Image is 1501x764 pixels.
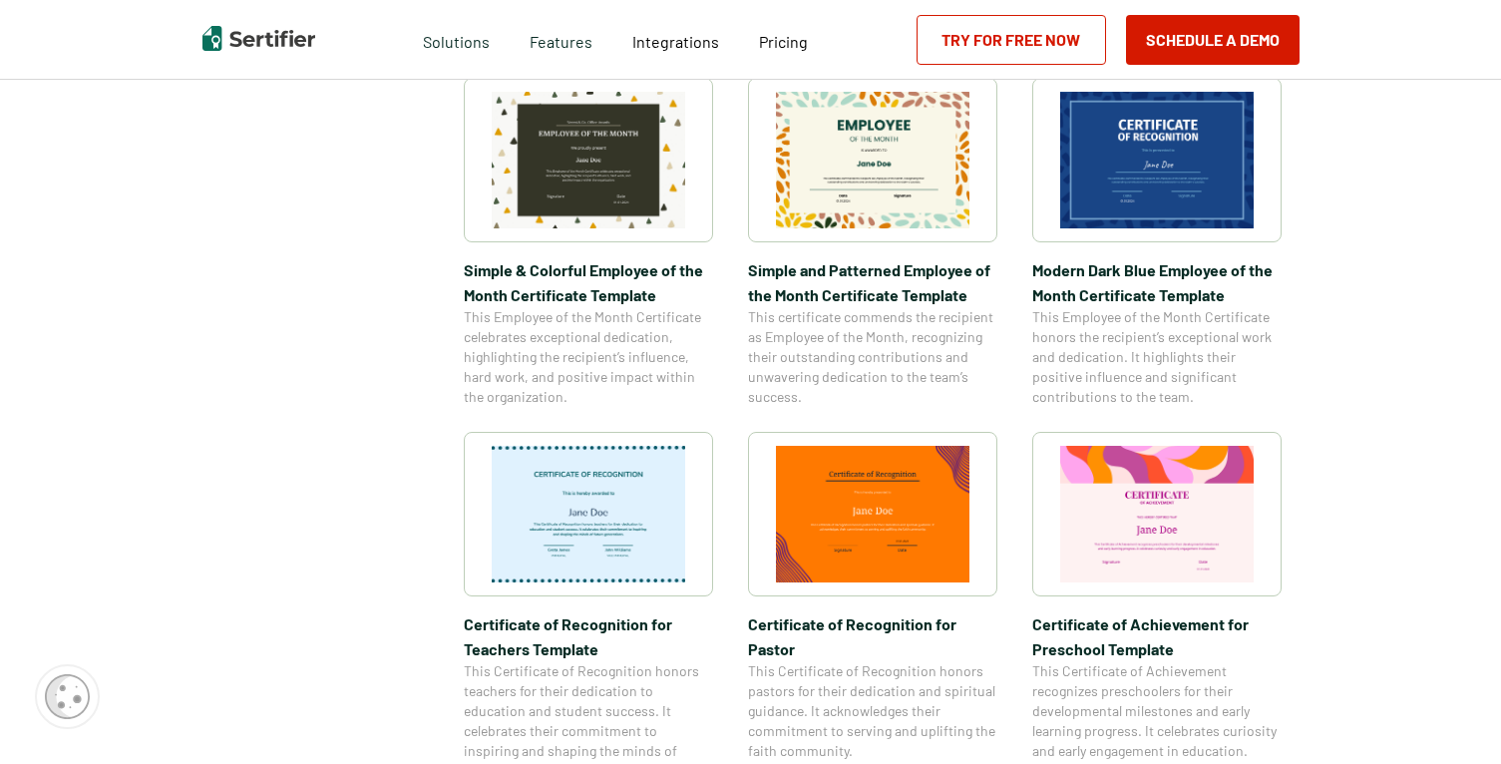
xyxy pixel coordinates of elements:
[1032,78,1282,407] a: Modern Dark Blue Employee of the Month Certificate TemplateModern Dark Blue Employee of the Month...
[1401,668,1501,764] iframe: Chat Widget
[748,78,997,407] a: Simple and Patterned Employee of the Month Certificate TemplateSimple and Patterned Employee of t...
[492,446,685,582] img: Certificate of Recognition for Teachers Template
[1060,92,1254,228] img: Modern Dark Blue Employee of the Month Certificate Template
[464,307,713,407] span: This Employee of the Month Certificate celebrates exceptional dedication, highlighting the recipi...
[1032,257,1282,307] span: Modern Dark Blue Employee of the Month Certificate Template
[748,307,997,407] span: This certificate commends the recipient as Employee of the Month, recognizing their outstanding c...
[759,27,808,52] a: Pricing
[1032,611,1282,661] span: Certificate of Achievement for Preschool Template
[1032,661,1282,761] span: This Certificate of Achievement recognizes preschoolers for their developmental milestones and ea...
[917,15,1106,65] a: Try for Free Now
[202,26,315,51] img: Sertifier | Digital Credentialing Platform
[464,78,713,407] a: Simple & Colorful Employee of the Month Certificate TemplateSimple & Colorful Employee of the Mon...
[748,661,997,761] span: This Certificate of Recognition honors pastors for their dedication and spiritual guidance. It ac...
[492,92,685,228] img: Simple & Colorful Employee of the Month Certificate Template
[1126,15,1300,65] button: Schedule a Demo
[423,27,490,52] span: Solutions
[632,32,719,51] span: Integrations
[632,27,719,52] a: Integrations
[748,611,997,661] span: Certificate of Recognition for Pastor
[1032,307,1282,407] span: This Employee of the Month Certificate honors the recipient’s exceptional work and dedication. It...
[759,32,808,51] span: Pricing
[776,446,969,582] img: Certificate of Recognition for Pastor
[748,257,997,307] span: Simple and Patterned Employee of the Month Certificate Template
[1060,446,1254,582] img: Certificate of Achievement for Preschool Template
[464,611,713,661] span: Certificate of Recognition for Teachers Template
[464,257,713,307] span: Simple & Colorful Employee of the Month Certificate Template
[45,674,90,719] img: Cookie Popup Icon
[776,92,969,228] img: Simple and Patterned Employee of the Month Certificate Template
[530,27,592,52] span: Features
